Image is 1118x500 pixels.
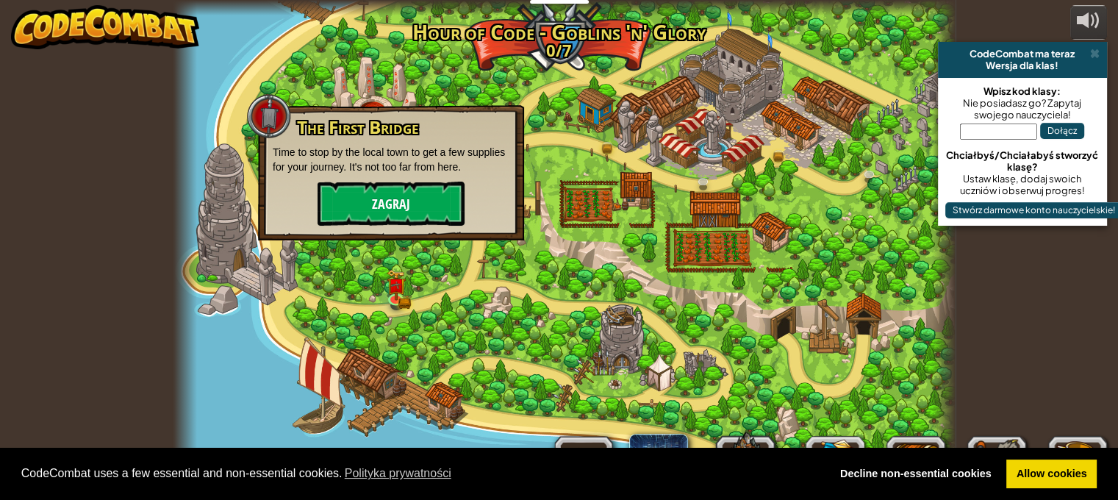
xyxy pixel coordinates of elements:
[297,115,419,139] span: The First Bridge
[945,97,1100,121] div: Nie posiadasz go? Zapytaj swojego nauczyciela!
[390,281,401,289] img: portrait.png
[318,182,465,226] button: Zagraj
[1040,123,1084,139] button: Dołącz
[21,463,819,485] span: CodeCombat uses a few essential and non-essential cookies.
[945,173,1100,196] div: Ustaw klasę, dodaj swoich uczniów i obserwuj progres!
[273,145,509,174] p: Time to stop by the local town to get a few supplies for your journey. It's not too far from here.
[945,149,1100,173] div: Chciałbyś/Chciałabyś stworzyć klasę?
[387,269,406,301] img: level-banner-unlock.png
[944,60,1101,71] div: Wersja dla klas!
[944,48,1101,60] div: CodeCombat ma teraz
[830,460,1001,489] a: deny cookies
[11,5,199,49] img: CodeCombat - Learn how to code by playing a game
[1070,5,1107,40] button: Dopasuj głośność
[1006,460,1097,489] a: allow cookies
[945,85,1100,97] div: Wpisz kod klasy:
[343,463,454,485] a: learn more about cookies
